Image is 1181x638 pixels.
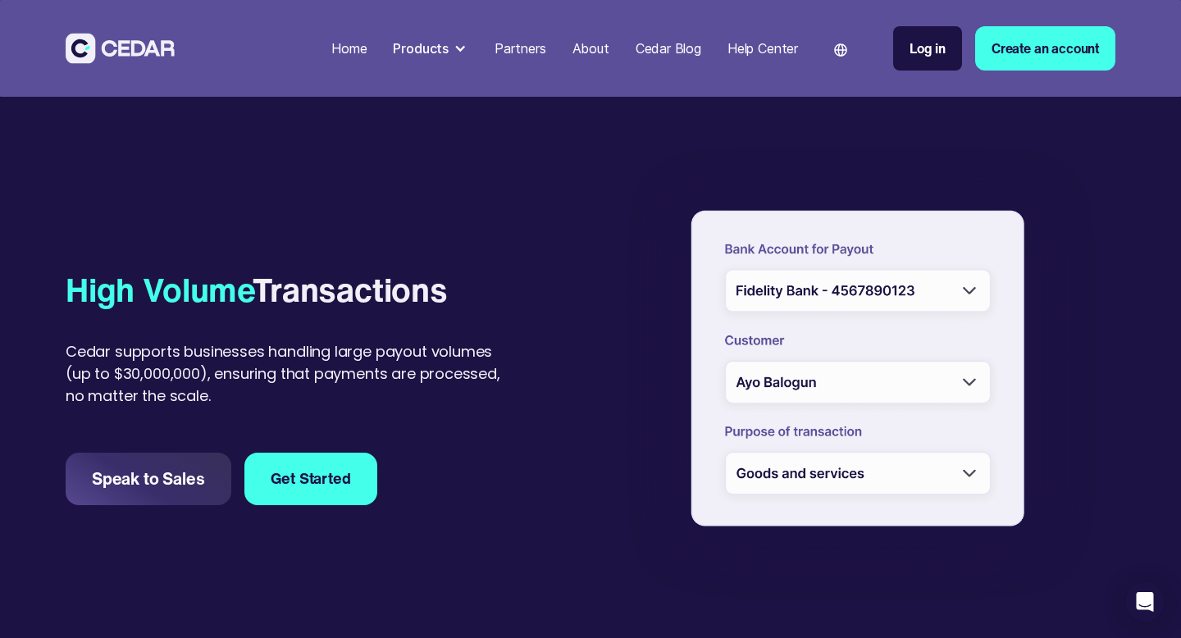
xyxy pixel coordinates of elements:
div: Help Center [727,39,798,58]
div: Home [331,39,367,58]
div: Products [386,32,475,65]
a: Log in [893,26,962,71]
a: Cedar Blog [629,30,708,66]
div: About [572,39,609,58]
a: Get Started [244,453,377,505]
h4: Transactions [66,271,448,308]
img: world icon [834,43,847,57]
a: Help Center [721,30,805,66]
a: About [566,30,616,66]
a: Speak to Sales [66,453,231,505]
div: Cedar supports businesses handling large payout volumes (up to $30,000,000), ensuring that paymen... [66,340,518,407]
div: Log in [910,39,946,58]
div: Open Intercom Messenger [1125,582,1165,622]
a: Create an account [975,26,1115,71]
a: Home [325,30,373,66]
div: Partners [495,39,546,58]
div: Cedar Blog [636,39,701,58]
span: High Volume [66,266,253,313]
div: Products [393,39,449,58]
a: Partners [488,30,553,66]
